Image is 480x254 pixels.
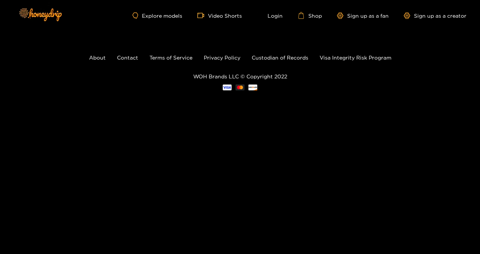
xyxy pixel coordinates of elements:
a: Explore models [132,12,182,19]
a: Sign up as a fan [337,12,389,19]
a: Sign up as a creator [404,12,466,19]
a: Contact [117,55,138,60]
a: Video Shorts [197,12,242,19]
a: Custodian of Records [252,55,308,60]
span: video-camera [197,12,208,19]
a: Login [257,12,283,19]
a: Visa Integrity Risk Program [320,55,391,60]
a: About [89,55,106,60]
a: Terms of Service [149,55,192,60]
a: Privacy Policy [204,55,240,60]
a: Shop [298,12,322,19]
